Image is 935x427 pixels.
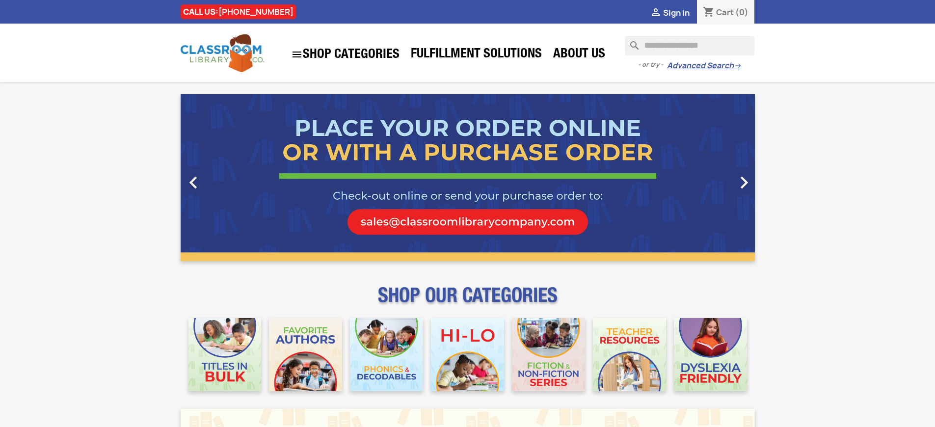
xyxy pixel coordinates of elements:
img: CLC_HiLo_Mobile.jpg [431,318,504,391]
i:  [291,49,303,60]
input: Search [625,36,754,55]
a:  Sign in [650,7,690,18]
img: CLC_Dyslexia_Mobile.jpg [674,318,747,391]
img: CLC_Bulk_Mobile.jpg [188,318,262,391]
span: - or try - [638,60,667,70]
img: Classroom Library Company [181,34,264,72]
i:  [732,170,756,195]
p: SHOP OUR CATEGORIES [181,293,755,310]
ul: Carousel container [181,94,755,261]
img: CLC_Fiction_Nonfiction_Mobile.jpg [512,318,585,391]
i:  [181,170,206,195]
a: SHOP CATEGORIES [286,44,404,65]
a: About Us [548,45,610,65]
span: (0) [735,7,748,18]
img: CLC_Favorite_Authors_Mobile.jpg [269,318,342,391]
i: shopping_cart [703,7,715,19]
div: CALL US: [181,4,296,19]
i: search [625,36,637,48]
a: Fulfillment Solutions [406,45,547,65]
i:  [650,7,662,19]
span: → [734,61,741,71]
img: CLC_Phonics_And_Decodables_Mobile.jpg [350,318,423,391]
a: Previous [181,94,267,261]
a: [PHONE_NUMBER] [218,6,294,17]
a: Advanced Search→ [667,61,741,71]
img: CLC_Teacher_Resources_Mobile.jpg [593,318,666,391]
span: Cart [716,7,734,18]
span: Sign in [663,7,690,18]
a: Next [668,94,755,261]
